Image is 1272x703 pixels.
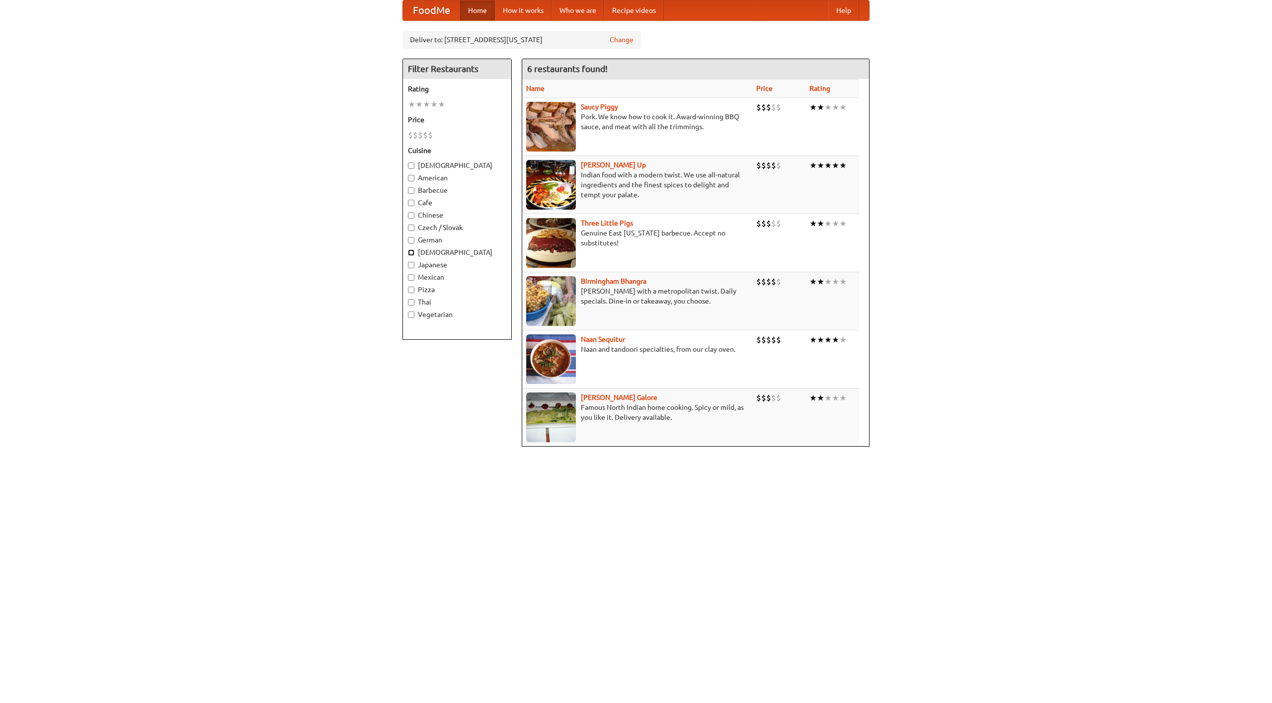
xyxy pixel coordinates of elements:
[761,392,766,403] li: $
[828,0,859,20] a: Help
[761,160,766,171] li: $
[423,130,428,141] li: $
[771,218,776,229] li: $
[428,130,433,141] li: $
[408,223,506,233] label: Czech / Slovak
[766,218,771,229] li: $
[408,175,414,181] input: American
[408,99,415,110] li: ★
[408,185,506,195] label: Barbecue
[526,170,748,200] p: Indian food with a modern twist. We use all-natural ingredients and the finest spices to delight ...
[766,276,771,287] li: $
[776,160,781,171] li: $
[809,276,817,287] li: ★
[839,102,847,113] li: ★
[408,237,414,243] input: German
[408,274,414,281] input: Mexican
[495,0,552,20] a: How it works
[438,99,445,110] li: ★
[526,276,576,326] img: bhangra.jpg
[408,212,414,219] input: Chinese
[824,218,832,229] li: ★
[408,187,414,194] input: Barbecue
[610,35,634,45] a: Change
[839,392,847,403] li: ★
[832,276,839,287] li: ★
[824,276,832,287] li: ★
[408,200,414,206] input: Cafe
[817,102,824,113] li: ★
[408,198,506,208] label: Cafe
[581,335,625,343] b: Naan Sequitur
[824,392,832,403] li: ★
[832,102,839,113] li: ★
[408,146,506,156] h5: Cuisine
[526,402,748,422] p: Famous North Indian home cooking. Spicy or mild, as you like it. Delivery available.
[766,334,771,345] li: $
[408,249,414,256] input: [DEMOGRAPHIC_DATA]
[408,162,414,169] input: [DEMOGRAPHIC_DATA]
[809,392,817,403] li: ★
[776,102,781,113] li: $
[809,218,817,229] li: ★
[526,392,576,442] img: currygalore.jpg
[756,218,761,229] li: $
[460,0,495,20] a: Home
[771,160,776,171] li: $
[776,392,781,403] li: $
[771,392,776,403] li: $
[552,0,604,20] a: Who we are
[604,0,664,20] a: Recipe videos
[776,276,781,287] li: $
[771,276,776,287] li: $
[408,160,506,170] label: [DEMOGRAPHIC_DATA]
[581,277,646,285] a: Birmingham Bhangra
[408,260,506,270] label: Japanese
[408,262,414,268] input: Japanese
[408,115,506,125] h5: Price
[756,334,761,345] li: $
[526,334,576,384] img: naansequitur.jpg
[581,219,633,227] b: Three Little Pigs
[766,392,771,403] li: $
[771,334,776,345] li: $
[756,392,761,403] li: $
[832,392,839,403] li: ★
[526,218,576,268] img: littlepigs.jpg
[430,99,438,110] li: ★
[403,0,460,20] a: FoodMe
[526,84,545,92] a: Name
[756,84,773,92] a: Price
[839,160,847,171] li: ★
[408,130,413,141] li: $
[817,160,824,171] li: ★
[403,59,511,79] h4: Filter Restaurants
[581,161,646,169] b: [PERSON_NAME] Up
[761,276,766,287] li: $
[408,272,506,282] label: Mexican
[817,218,824,229] li: ★
[776,218,781,229] li: $
[408,312,414,318] input: Vegetarian
[408,287,414,293] input: Pizza
[526,344,748,354] p: Naan and tandoori specialties, from our clay oven.
[824,102,832,113] li: ★
[809,334,817,345] li: ★
[809,160,817,171] li: ★
[408,84,506,94] h5: Rating
[408,310,506,319] label: Vegetarian
[761,334,766,345] li: $
[809,102,817,113] li: ★
[408,173,506,183] label: American
[817,392,824,403] li: ★
[839,218,847,229] li: ★
[581,103,618,111] b: Saucy Piggy
[766,160,771,171] li: $
[581,393,657,401] a: [PERSON_NAME] Galore
[408,299,414,306] input: Thai
[776,334,781,345] li: $
[817,276,824,287] li: ★
[423,99,430,110] li: ★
